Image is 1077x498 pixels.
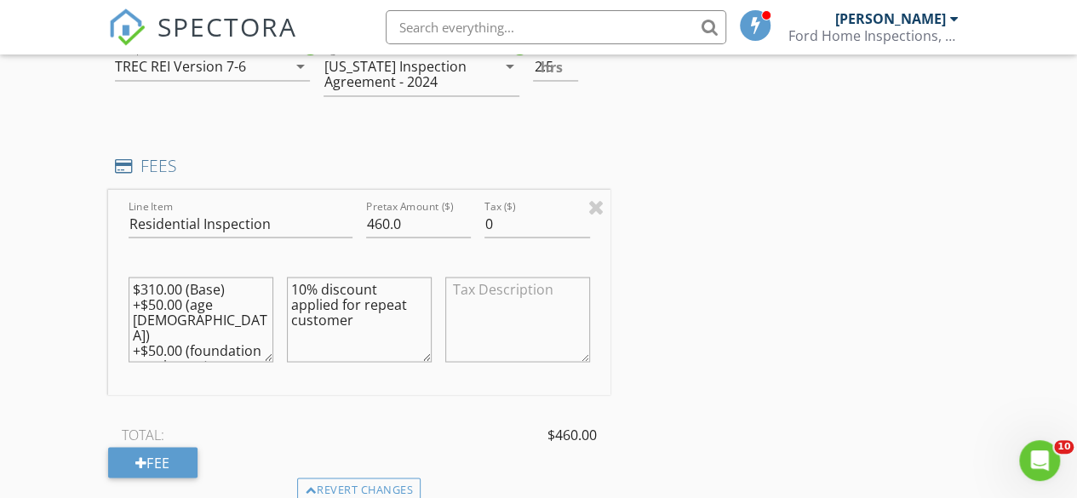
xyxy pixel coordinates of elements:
iframe: Intercom live chat [1019,440,1060,481]
span: 10 [1054,440,1074,454]
div: [PERSON_NAME] [835,10,946,27]
h4: FEES [115,154,604,176]
input: 0.0 [533,53,577,81]
span: SPECTORA [158,9,297,44]
div: TREC REI Version 7-6 [115,59,246,74]
a: SPECTORA [108,23,297,59]
span: hrs [541,60,563,74]
span: TOTAL: [122,424,164,444]
span: $460.00 [547,424,597,444]
img: The Best Home Inspection Software - Spectora [108,9,146,46]
div: Ford Home Inspections, PLLC [788,27,959,44]
input: Search everything... [386,10,726,44]
i: arrow_drop_down [289,56,310,77]
i: arrow_drop_down [499,56,519,77]
div: [US_STATE] Inspection Agreement - 2024 [324,59,478,89]
div: Fee [108,447,198,478]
